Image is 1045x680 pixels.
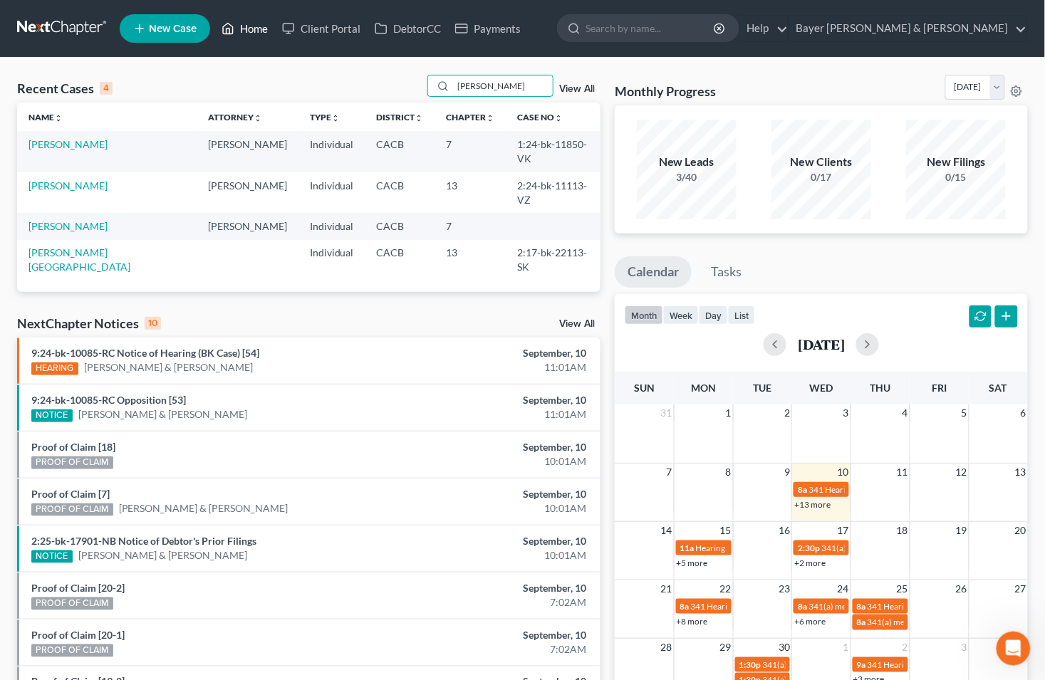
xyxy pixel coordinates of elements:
[411,581,586,595] div: September, 10
[197,213,298,239] td: [PERSON_NAME]
[69,18,98,32] p: Active
[691,382,716,394] span: Mon
[842,404,851,422] span: 3
[411,454,586,469] div: 10:01AM
[901,404,910,422] span: 4
[365,213,435,239] td: CACB
[435,240,506,281] td: 13
[41,8,63,31] img: Profile image for Emma
[411,407,586,422] div: 11:01AM
[660,522,674,539] span: 14
[411,440,586,454] div: September, 10
[906,154,1006,170] div: New Filings
[842,639,851,656] span: 1
[298,240,365,281] td: Individual
[68,466,79,478] button: Upload attachment
[665,464,674,481] span: 7
[798,543,820,553] span: 2:30p
[794,616,826,627] a: +6 more
[698,256,754,288] a: Tasks
[691,601,818,612] span: 341 Hearing for [PERSON_NAME]
[777,639,791,656] span: 30
[699,305,728,325] button: day
[777,522,791,539] span: 16
[615,83,716,100] h3: Monthly Progress
[17,80,113,97] div: Recent Cases
[798,484,807,495] span: 8a
[794,558,826,568] a: +2 more
[615,256,692,288] a: Calendar
[771,154,871,170] div: New Clients
[31,503,113,516] div: PROOF OF CLAIM
[31,535,256,547] a: 2:25-bk-17901-NB Notice of Debtor's Prior Filings
[411,346,586,360] div: September, 10
[365,240,435,281] td: CACB
[31,629,125,641] a: Proof of Claim [20-1]
[208,112,262,122] a: Attorneyunfold_more
[1014,522,1028,539] span: 20
[35,205,73,216] b: [DATE]
[368,16,448,41] a: DebtorCC
[9,6,36,33] button: go back
[149,23,197,34] span: New Case
[857,659,866,670] span: 9a
[724,464,733,481] span: 8
[518,112,563,122] a: Case Nounfold_more
[31,441,115,453] a: Proof of Claim [18]
[45,466,56,478] button: Gif picker
[798,337,845,352] h2: [DATE]
[84,360,254,375] a: [PERSON_NAME] & [PERSON_NAME]
[28,112,63,122] a: Nameunfold_more
[728,305,755,325] button: list
[955,464,969,481] span: 12
[411,595,586,610] div: 7:02AM
[365,172,435,213] td: CACB
[868,601,995,612] span: 341 Hearing for [PERSON_NAME]
[31,347,259,359] a: 9:24-bk-10085-RC Notice of Hearing (BK Case) [54]
[11,112,234,290] div: In observance of[DATE],the NextChapter team will be out of office on[DATE]. Our team will be unav...
[23,226,192,251] a: Help Center
[298,213,365,239] td: Individual
[298,172,365,213] td: Individual
[244,461,267,483] button: Send a message…
[506,172,601,213] td: 2:24-bk-11113-VZ
[119,501,288,516] a: [PERSON_NAME] & [PERSON_NAME]
[23,225,222,281] div: We encourage you to use the to answer any questions and we will respond to any unanswered inquiri...
[22,466,33,478] button: Emoji picker
[447,112,495,122] a: Chapterunfold_more
[895,580,910,597] span: 25
[28,246,130,273] a: [PERSON_NAME][GEOGRAPHIC_DATA]
[719,522,733,539] span: 15
[719,580,733,597] span: 22
[12,436,273,461] textarea: Message…
[763,659,900,670] span: 341(a) meeting for [PERSON_NAME]
[895,522,910,539] span: 18
[69,7,162,18] h1: [PERSON_NAME]
[223,6,250,33] button: Home
[857,601,866,612] span: 8a
[197,172,298,213] td: [PERSON_NAME]
[275,16,368,41] a: Client Portal
[78,548,248,563] a: [PERSON_NAME] & [PERSON_NAME]
[555,114,563,122] i: unfold_more
[955,522,969,539] span: 19
[677,616,708,627] a: +8 more
[836,580,851,597] span: 24
[989,382,1007,394] span: Sat
[415,114,424,122] i: unfold_more
[586,15,716,41] input: Search by name...
[411,642,586,657] div: 7:02AM
[677,558,708,568] a: +5 more
[810,382,833,394] span: Wed
[100,82,113,95] div: 4
[932,382,947,394] span: Fri
[783,404,791,422] span: 2
[739,659,761,670] span: 1:30p
[411,501,586,516] div: 10:01AM
[836,464,851,481] span: 10
[411,487,586,501] div: September, 10
[23,120,222,218] div: In observance of the NextChapter team will be out of office on . Our team will be unavailable for...
[771,170,871,184] div: 0/17
[506,131,601,172] td: 1:24-bk-11850-VK
[31,362,78,375] div: HEARING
